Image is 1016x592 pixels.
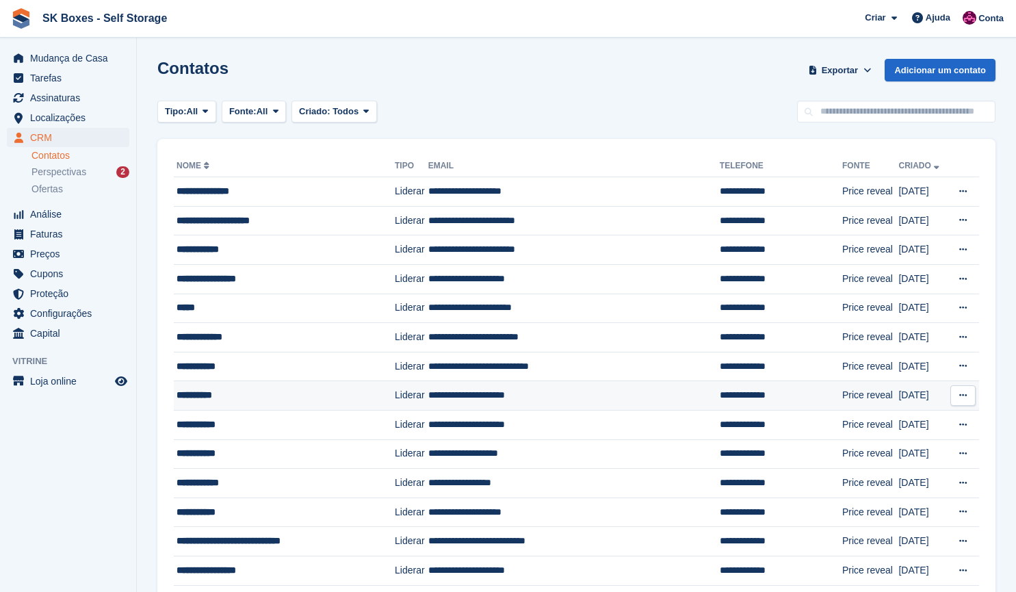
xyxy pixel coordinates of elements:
[395,177,428,207] td: Liderar
[395,264,428,294] td: Liderar
[898,469,947,498] td: [DATE]
[842,323,899,352] td: Price reveal
[30,205,112,224] span: Análise
[898,352,947,381] td: [DATE]
[187,105,198,118] span: All
[113,373,129,389] a: Loja de pré-visualização
[395,527,428,556] td: Liderar
[30,224,112,244] span: Faturas
[7,284,129,303] a: menu
[395,294,428,323] td: Liderar
[842,206,899,235] td: Price reveal
[898,439,947,469] td: [DATE]
[7,88,129,107] a: menu
[842,381,899,411] td: Price reveal
[898,264,947,294] td: [DATE]
[30,324,112,343] span: Capital
[885,59,995,81] a: Adicionar um contato
[395,439,428,469] td: Liderar
[7,372,129,391] a: menu
[7,68,129,88] a: menu
[395,206,428,235] td: Liderar
[7,128,129,147] a: menu
[30,49,112,68] span: Mudança de Casa
[30,304,112,323] span: Configurações
[842,469,899,498] td: Price reveal
[30,244,112,263] span: Preços
[865,11,885,25] span: Criar
[31,165,129,179] a: Perspectivas 2
[30,372,112,391] span: Loja online
[7,224,129,244] a: menu
[165,105,187,118] span: Tipo:
[7,304,129,323] a: menu
[926,11,950,25] span: Ajuda
[30,108,112,127] span: Localizações
[31,149,129,162] a: Contatos
[898,206,947,235] td: [DATE]
[842,294,899,323] td: Price reveal
[898,498,947,527] td: [DATE]
[7,244,129,263] a: menu
[822,64,858,77] span: Exportar
[395,235,428,265] td: Liderar
[428,155,720,177] th: Email
[395,469,428,498] td: Liderar
[395,498,428,527] td: Liderar
[395,352,428,381] td: Liderar
[898,161,941,170] a: Criado
[898,381,947,411] td: [DATE]
[333,106,359,116] span: Todos
[157,101,216,123] button: Tipo: All
[395,381,428,411] td: Liderar
[257,105,268,118] span: All
[30,68,112,88] span: Tarefas
[37,7,172,29] a: SK Boxes - Self Storage
[229,105,257,118] span: Fonte:
[31,182,129,196] a: Ofertas
[898,556,947,585] td: [DATE]
[7,49,129,68] a: menu
[805,59,874,81] button: Exportar
[898,323,947,352] td: [DATE]
[395,323,428,352] td: Liderar
[842,439,899,469] td: Price reveal
[842,235,899,265] td: Price reveal
[898,294,947,323] td: [DATE]
[30,264,112,283] span: Cupons
[395,556,428,585] td: Liderar
[842,177,899,207] td: Price reveal
[31,183,63,196] span: Ofertas
[11,8,31,29] img: stora-icon-8386f47178a22dfd0bd8f6a31ec36ba5ce8667c1dd55bd0f319d3a0aa187defe.svg
[842,264,899,294] td: Price reveal
[7,205,129,224] a: menu
[157,59,229,77] h1: Contatos
[291,101,377,123] button: Criado: Todos
[720,155,842,177] th: Telefone
[299,106,330,116] span: Criado:
[842,155,899,177] th: Fonte
[116,166,129,178] div: 2
[842,410,899,439] td: Price reveal
[30,88,112,107] span: Assinaturas
[395,410,428,439] td: Liderar
[898,410,947,439] td: [DATE]
[978,12,1004,25] span: Conta
[12,355,136,368] span: Vitrine
[7,324,129,343] a: menu
[842,352,899,381] td: Price reveal
[898,527,947,556] td: [DATE]
[7,108,129,127] a: menu
[898,177,947,207] td: [DATE]
[898,235,947,265] td: [DATE]
[31,166,86,179] span: Perspectivas
[30,128,112,147] span: CRM
[30,284,112,303] span: Proteção
[842,498,899,527] td: Price reveal
[842,527,899,556] td: Price reveal
[842,556,899,585] td: Price reveal
[963,11,976,25] img: Joana Alegria
[222,101,286,123] button: Fonte: All
[395,155,428,177] th: Tipo
[7,264,129,283] a: menu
